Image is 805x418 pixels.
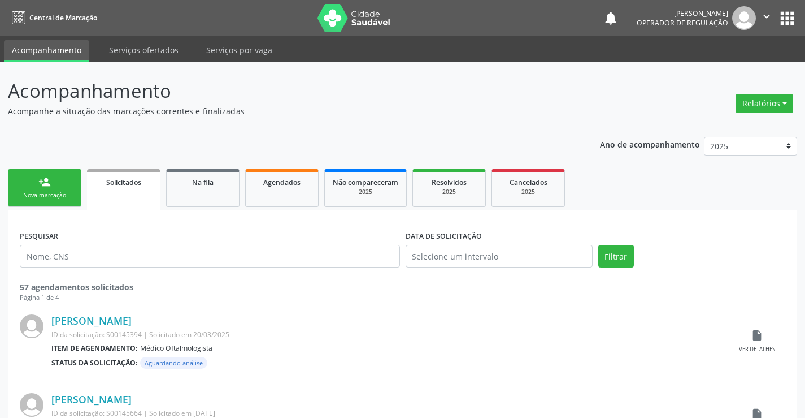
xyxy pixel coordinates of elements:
i: insert_drive_file [751,329,763,342]
img: img [732,6,756,30]
a: Serviços ofertados [101,40,186,60]
a: Central de Marcação [8,8,97,27]
div: Nova marcação [16,191,73,200]
span: Cancelados [510,178,547,187]
span: Operador de regulação [637,18,728,28]
label: DATA DE SOLICITAÇÃO [406,227,482,245]
input: Selecione um intervalo [406,245,593,268]
div: 2025 [333,188,398,196]
div: 2025 [421,188,477,196]
b: Item de agendamento: [51,343,138,353]
button: notifications [603,10,619,26]
button: apps [777,8,797,28]
span: ID da solicitação: S00145394 | [51,330,147,339]
span: Não compareceram [333,178,398,187]
b: Status da solicitação: [51,358,138,368]
div: Página 1 de 4 [20,293,785,303]
i:  [760,10,773,23]
label: PESQUISAR [20,227,58,245]
div: person_add [38,176,51,188]
span: Central de Marcação [29,13,97,23]
a: [PERSON_NAME] [51,314,132,327]
strong: 57 agendamentos solicitados [20,282,133,292]
a: Acompanhamento [4,40,89,62]
div: Ver detalhes [739,346,775,354]
a: [PERSON_NAME] [51,393,132,406]
span: Médico Oftalmologista [140,343,212,353]
a: Serviços por vaga [198,40,280,60]
p: Acompanhe a situação das marcações correntes e finalizadas [8,105,560,117]
button: Relatórios [736,94,793,113]
span: Aguardando análise [140,357,207,369]
input: Nome, CNS [20,245,400,268]
button: Filtrar [598,245,634,268]
span: Agendados [263,178,301,187]
span: Solicitado em 20/03/2025 [149,330,229,339]
span: Solicitados [106,178,141,187]
span: Resolvidos [432,178,467,187]
button:  [756,6,777,30]
div: [PERSON_NAME] [637,8,728,18]
img: img [20,314,43,338]
p: Acompanhamento [8,77,560,105]
p: Ano de acompanhamento [600,137,700,151]
span: ID da solicitação: S00145664 | [51,408,147,418]
span: Na fila [192,178,214,187]
span: Solicitado em [DATE] [149,408,215,418]
div: 2025 [500,188,556,196]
